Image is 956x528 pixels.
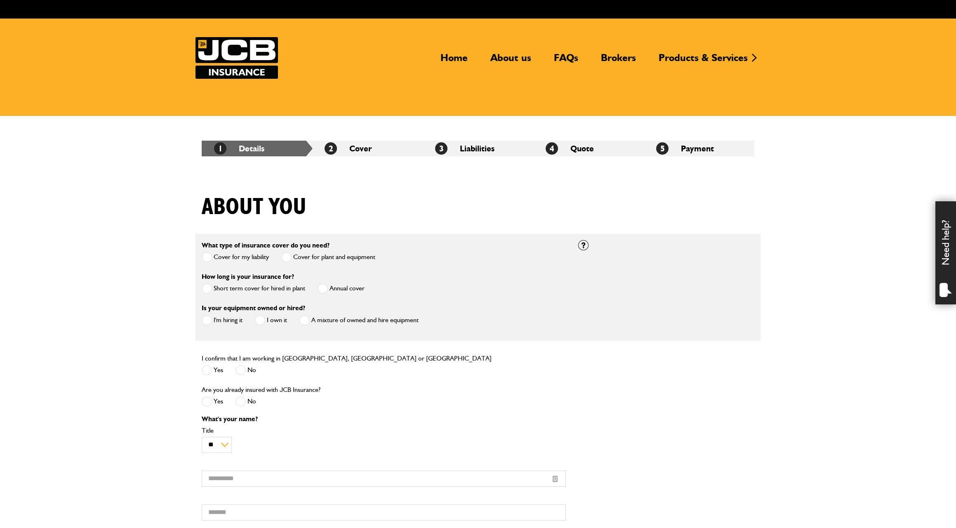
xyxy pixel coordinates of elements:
[595,52,642,71] a: Brokers
[423,141,533,156] li: Liabilities
[546,142,558,155] span: 4
[548,52,584,71] a: FAQs
[235,365,256,375] label: No
[202,283,305,294] label: Short term cover for hired in plant
[202,242,330,249] label: What type of insurance cover do you need?
[533,141,644,156] li: Quote
[195,37,278,79] a: JCB Insurance Services
[325,142,337,155] span: 2
[202,365,223,375] label: Yes
[435,142,447,155] span: 3
[202,141,312,156] li: Details
[202,315,243,325] label: I'm hiring it
[214,142,226,155] span: 1
[202,387,320,393] label: Are you already insured with JCB Insurance?
[434,52,474,71] a: Home
[235,396,256,407] label: No
[318,283,365,294] label: Annual cover
[195,37,278,79] img: JCB Insurance Services logo
[484,52,537,71] a: About us
[281,252,375,262] label: Cover for plant and equipment
[202,193,306,221] h1: About you
[202,252,269,262] label: Cover for my liability
[656,142,669,155] span: 5
[202,427,566,434] label: Title
[652,52,754,71] a: Products & Services
[312,141,423,156] li: Cover
[202,355,492,362] label: I confirm that I am working in [GEOGRAPHIC_DATA], [GEOGRAPHIC_DATA] or [GEOGRAPHIC_DATA]
[299,315,419,325] label: A mixture of owned and hire equipment
[202,416,566,422] p: What's your name?
[255,315,287,325] label: I own it
[644,141,754,156] li: Payment
[935,201,956,304] div: Need help?
[202,273,294,280] label: How long is your insurance for?
[202,396,223,407] label: Yes
[202,305,305,311] label: Is your equipment owned or hired?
